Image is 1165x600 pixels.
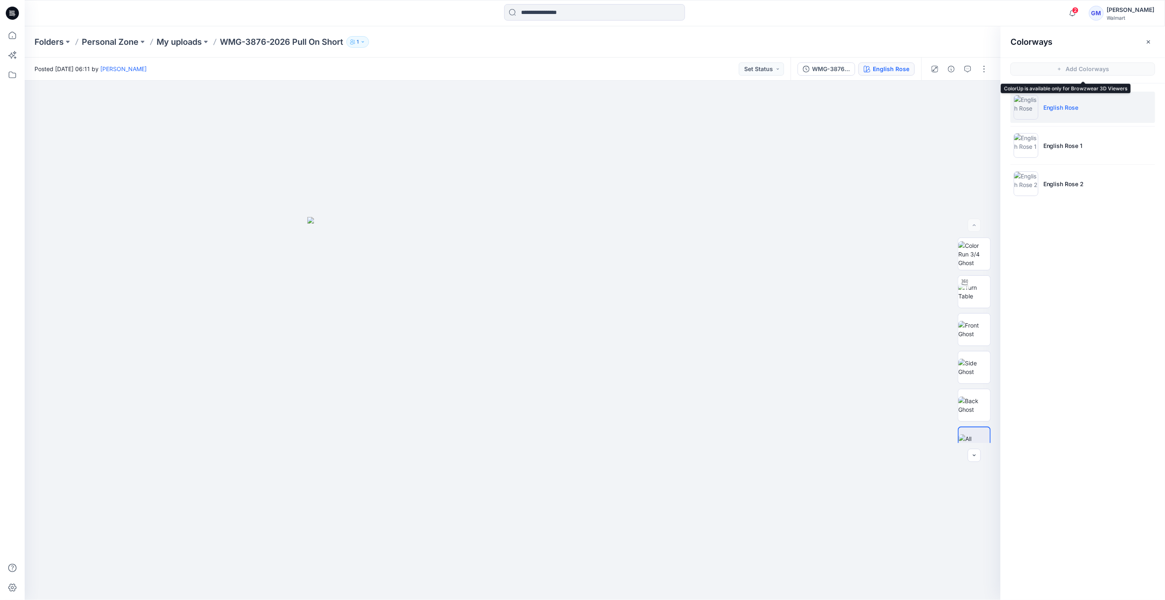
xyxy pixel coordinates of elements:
[1072,7,1079,14] span: 2
[1014,133,1038,158] img: English Rose 1
[82,36,138,48] a: Personal Zone
[100,65,147,72] a: [PERSON_NAME]
[35,36,64,48] a: Folders
[958,397,990,414] img: Back Ghost
[1043,103,1079,112] p: English Rose
[1014,95,1038,120] img: English Rose
[1043,180,1084,188] p: English Rose 2
[35,65,147,73] span: Posted [DATE] 06:11 by
[812,65,850,74] div: WMG-3876-2026 Pull On Short_Full Colorway
[958,321,990,338] img: Front Ghost
[945,62,958,76] button: Details
[157,36,202,48] a: My uploads
[873,65,909,74] div: English Rose
[346,36,369,48] button: 1
[798,62,855,76] button: WMG-3876-2026 Pull On Short_Full Colorway
[1089,6,1104,21] div: GM
[959,434,990,452] img: All colorways
[958,359,990,376] img: Side Ghost
[307,217,718,600] img: eyJhbGciOiJIUzI1NiIsImtpZCI6IjAiLCJzbHQiOiJzZXMiLCJ0eXAiOiJKV1QifQ.eyJkYXRhIjp7InR5cGUiOiJzdG9yYW...
[1107,5,1155,15] div: [PERSON_NAME]
[958,241,990,267] img: Color Run 3/4 Ghost
[958,283,990,300] img: Turn Table
[1010,37,1053,47] h2: Colorways
[1043,141,1083,150] p: English Rose 1
[1014,171,1038,196] img: English Rose 2
[220,36,343,48] p: WMG-3876-2026 Pull On Short
[1107,15,1155,21] div: Walmart
[357,37,359,46] p: 1
[858,62,915,76] button: English Rose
